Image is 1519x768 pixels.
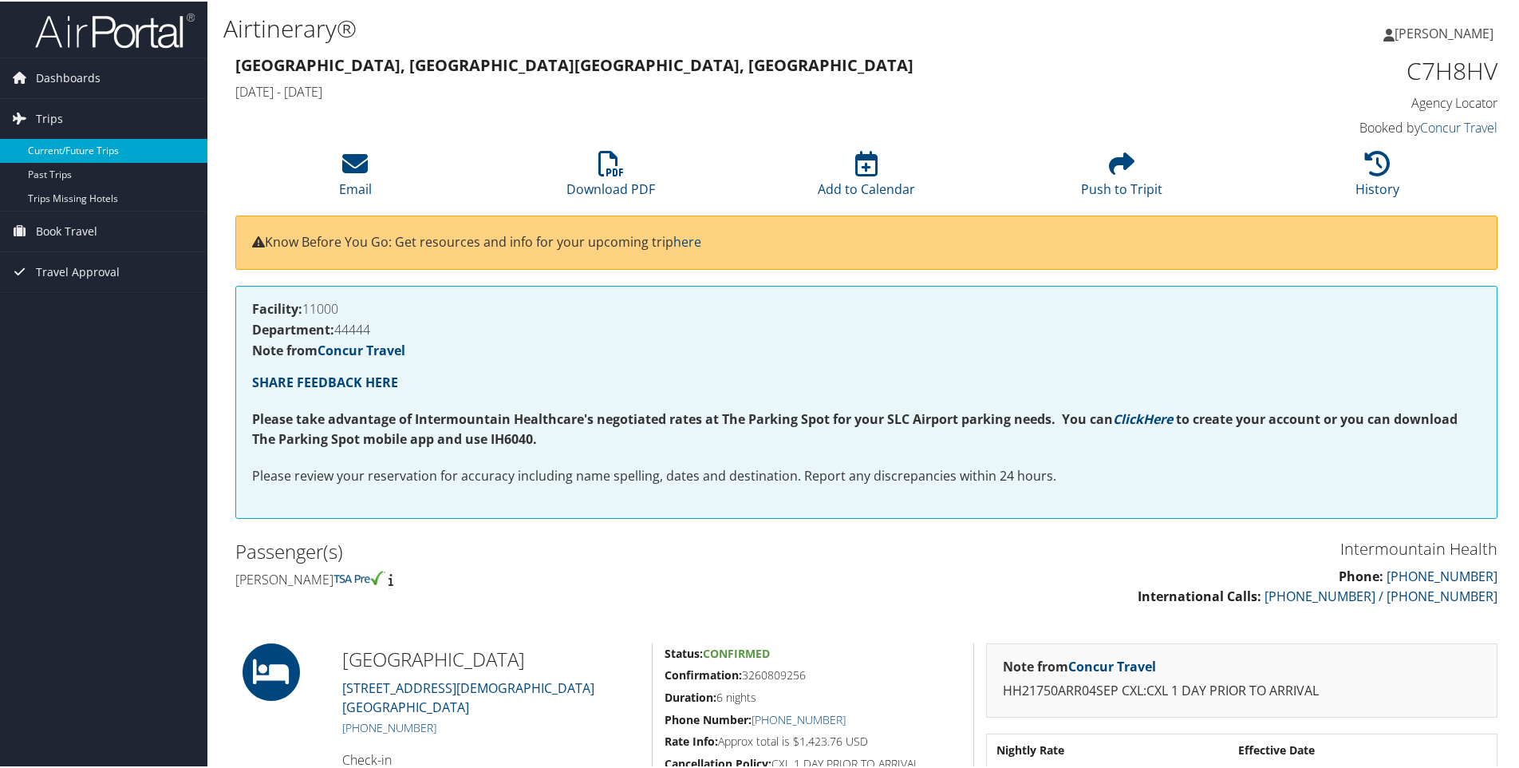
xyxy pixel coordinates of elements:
a: [PHONE_NUMBER] [342,719,436,734]
span: Book Travel [36,210,97,250]
h4: [PERSON_NAME] [235,569,854,587]
strong: International Calls: [1138,586,1261,604]
h4: [DATE] - [DATE] [235,81,1176,99]
h5: 6 nights [665,688,961,704]
strong: Note from [252,340,405,358]
h4: 44444 [252,322,1481,335]
a: Click [1113,409,1143,426]
a: Email [339,158,372,196]
strong: Please take advantage of Intermountain Healthcare's negotiated rates at The Parking Spot for your... [252,409,1113,426]
a: Here [1143,409,1173,426]
span: Trips [36,97,63,137]
a: Download PDF [566,158,655,196]
strong: Phone: [1339,566,1383,584]
a: [PERSON_NAME] [1383,8,1509,56]
span: Dashboards [36,57,101,97]
a: Concur Travel [1420,117,1497,135]
a: [PHONE_NUMBER] [752,711,846,726]
a: SHARE FEEDBACK HERE [252,372,398,390]
h2: Passenger(s) [235,536,854,564]
strong: Rate Info: [665,732,718,747]
th: Nightly Rate [988,734,1229,763]
a: Concur Travel [1068,656,1156,674]
a: Concur Travel [318,340,405,358]
a: [STREET_ADDRESS][DEMOGRAPHIC_DATA][GEOGRAPHIC_DATA] [342,678,594,715]
span: Travel Approval [36,251,120,291]
h1: C7H8HV [1200,53,1497,86]
strong: Facility: [252,299,302,316]
h4: 11000 [252,301,1481,314]
h5: Approx total is $1,423.76 USD [665,732,961,748]
strong: Status: [665,644,703,659]
p: HH21750ARR04SEP CXL:CXL 1 DAY PRIOR TO ARRIVAL [1003,679,1481,700]
a: here [673,232,701,249]
p: Know Before You Go: Get resources and info for your upcoming trip [252,231,1481,251]
strong: Department: [252,319,334,337]
a: History [1355,158,1399,196]
h5: 3260809256 [665,666,961,682]
a: Push to Tripit [1081,158,1162,196]
h4: Agency Locator [1200,93,1497,110]
a: Add to Calendar [818,158,915,196]
h4: Check-in [342,750,640,767]
h3: Intermountain Health [878,536,1497,559]
th: Effective Date [1230,734,1495,763]
strong: Note from [1003,656,1156,674]
span: Confirmed [703,644,770,659]
a: [PHONE_NUMBER] / [PHONE_NUMBER] [1265,586,1497,604]
strong: [GEOGRAPHIC_DATA], [GEOGRAPHIC_DATA] [GEOGRAPHIC_DATA], [GEOGRAPHIC_DATA] [235,53,913,74]
span: [PERSON_NAME] [1395,23,1493,41]
img: tsa-precheck.png [333,569,385,584]
p: Please review your reservation for accuracy including name spelling, dates and destination. Repor... [252,465,1481,485]
h2: [GEOGRAPHIC_DATA] [342,644,640,671]
h4: Booked by [1200,117,1497,135]
a: [PHONE_NUMBER] [1387,566,1497,584]
strong: Phone Number: [665,711,752,726]
img: airportal-logo.png [35,10,195,48]
h1: Airtinerary® [223,10,1081,44]
strong: Duration: [665,688,716,703]
strong: Confirmation: [665,666,742,681]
